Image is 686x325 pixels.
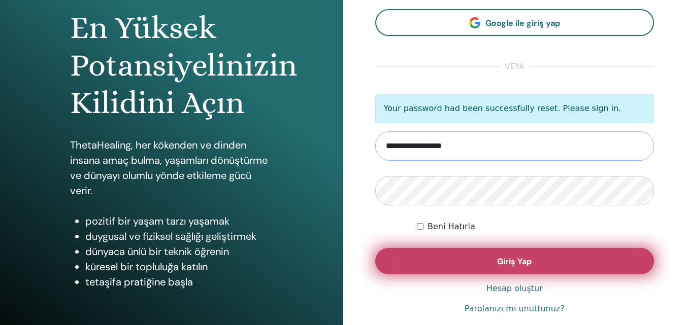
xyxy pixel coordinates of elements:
div: Keep me authenticated indefinitely or until I manually logout [417,221,654,233]
li: duygusal ve fiziksel sağlığı geliştirmek [85,229,273,244]
li: tetaşifa pratiğine başla [85,274,273,290]
li: küresel bir topluluğa katılın [85,259,273,274]
h1: En Yüksek Potansiyelinizin Kilidini Açın [70,9,273,122]
a: Hesap oluştur [486,282,543,295]
span: Giriş Yap [497,256,532,267]
a: Parolanızı mı unuttunuz? [465,303,565,315]
a: Google ile giriş yap [375,9,655,36]
label: Beni Hatırla [428,221,475,233]
span: veya [500,60,530,73]
p: ThetaHealing, her kökenden ve dinden insana amaç bulma, yaşamları dönüştürme ve dünyayı olumlu yö... [70,137,273,198]
li: pozitif bir yaşam tarzı yaşamak [85,213,273,229]
p: Your password had been successfully reset. Please sign in. [375,94,655,123]
li: dünyaca ünlü bir teknik öğrenin [85,244,273,259]
span: Google ile giriş yap [485,18,560,28]
button: Giriş Yap [375,248,655,274]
